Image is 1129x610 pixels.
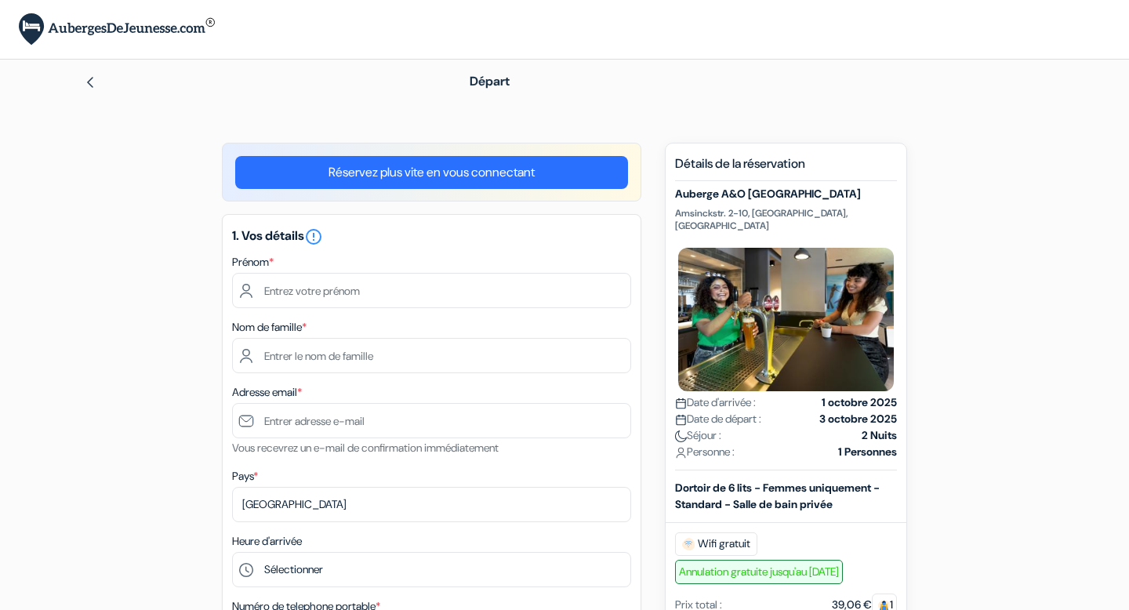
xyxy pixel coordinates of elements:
[675,560,843,584] span: Annulation gratuite jusqu'au [DATE]
[675,156,897,181] h5: Détails de la réservation
[675,414,687,426] img: calendar.svg
[19,13,215,45] img: AubergesDeJeunesse.com
[232,441,499,455] small: Vous recevrez un e-mail de confirmation immédiatement
[232,273,631,308] input: Entrez votre prénom
[675,532,757,556] span: Wifi gratuit
[675,427,721,444] span: Séjour :
[675,207,897,232] p: Amsinckstr. 2-10, [GEOGRAPHIC_DATA], [GEOGRAPHIC_DATA]
[838,444,897,460] strong: 1 Personnes
[232,403,631,438] input: Entrer adresse e-mail
[822,394,897,411] strong: 1 octobre 2025
[862,427,897,444] strong: 2 Nuits
[232,254,274,271] label: Prénom
[232,384,302,401] label: Adresse email
[232,227,631,246] h5: 1. Vos détails
[675,398,687,409] img: calendar.svg
[232,468,258,485] label: Pays
[84,76,96,89] img: left_arrow.svg
[675,430,687,442] img: moon.svg
[232,533,302,550] label: Heure d'arrivée
[675,444,735,460] span: Personne :
[675,447,687,459] img: user_icon.svg
[675,187,897,201] h5: Auberge A&O [GEOGRAPHIC_DATA]
[304,227,323,244] a: error_outline
[682,538,695,550] img: free_wifi.svg
[235,156,628,189] a: Réservez plus vite en vous connectant
[675,394,756,411] span: Date d'arrivée :
[675,481,880,511] b: Dortoir de 6 lits - Femmes uniquement - Standard - Salle de bain privée
[819,411,897,427] strong: 3 octobre 2025
[675,411,761,427] span: Date de départ :
[232,319,307,336] label: Nom de famille
[470,73,510,89] span: Départ
[304,227,323,246] i: error_outline
[232,338,631,373] input: Entrer le nom de famille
